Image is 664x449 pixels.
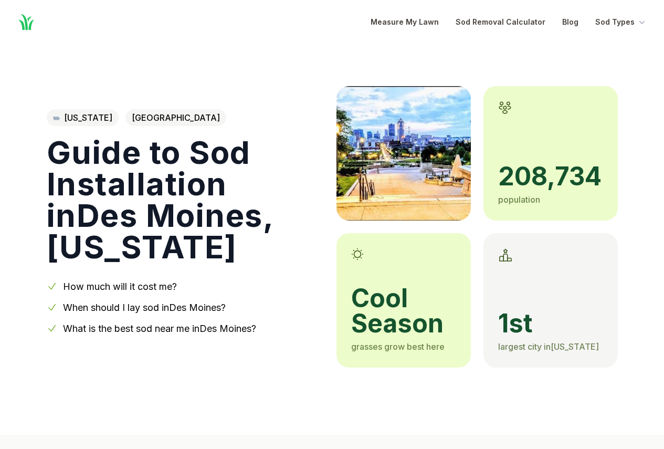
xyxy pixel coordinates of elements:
span: [GEOGRAPHIC_DATA] [125,109,226,126]
a: How much will it cost me? [63,281,177,292]
a: Measure My Lawn [371,16,439,28]
span: population [498,194,540,205]
a: When should I lay sod inDes Moines? [63,302,226,313]
img: Iowa state outline [53,116,60,120]
span: 1st [498,311,603,336]
a: Blog [562,16,578,28]
a: Sod Removal Calculator [456,16,545,28]
img: A picture of Des Moines [336,86,471,221]
span: cool season [351,286,456,336]
a: What is the best sod near me inDes Moines? [63,323,256,334]
button: Sod Types [595,16,647,28]
span: 208,734 [498,164,603,189]
span: largest city in [US_STATE] [498,341,599,352]
h1: Guide to Sod Installation in Des Moines , [US_STATE] [47,137,320,263]
a: [US_STATE] [47,109,119,126]
span: grasses grow best here [351,341,445,352]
